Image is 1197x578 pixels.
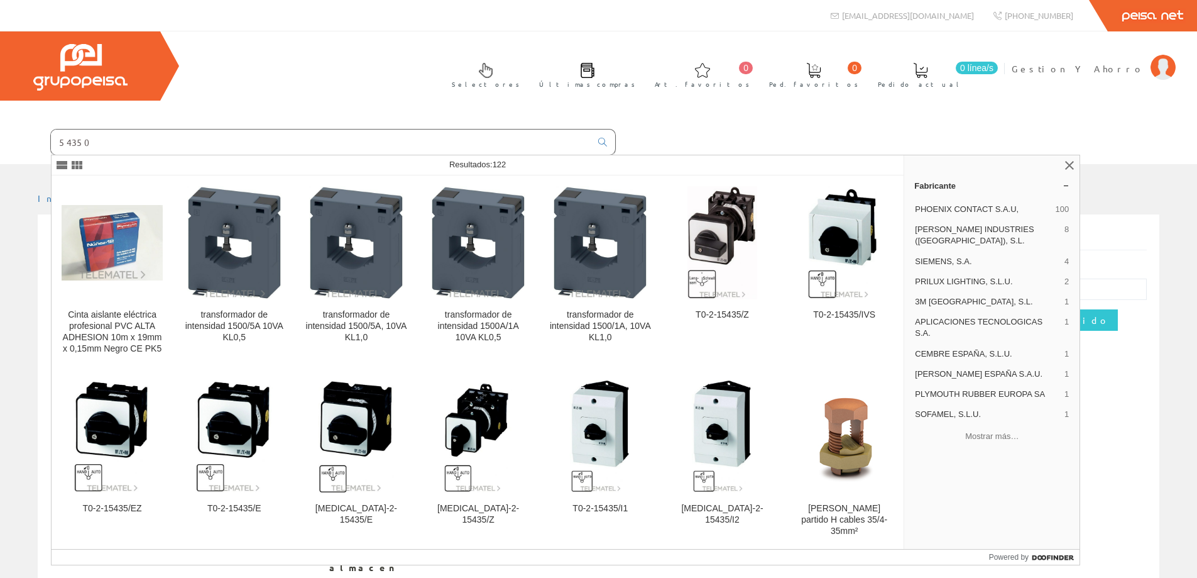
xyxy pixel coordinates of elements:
img: transformador de intensidad 1500/1A, 10VA KL1,0 [553,186,647,299]
div: transformador de intensidad 1500A/1A 10VA KL0,5 [428,309,529,343]
div: [PERSON_NAME] partido H cables 35/4-35mm² [794,503,895,537]
a: T3-2-15435/E [MEDICAL_DATA]-2-15435/E [295,370,417,552]
span: Últimas compras [539,78,635,91]
span: 1 [1064,409,1069,420]
img: T0-2-15435/IVS [808,186,880,299]
div: T0-2-15435/EZ [62,503,163,514]
a: T3-2-15435/Z [MEDICAL_DATA]-2-15435/Z [418,370,539,552]
span: 1 [1064,316,1069,339]
img: T3-2-15435/Z [444,380,512,493]
div: T0-2-15435/I1 [550,503,651,514]
a: Perno partido H cables 35/4-35mm² [PERSON_NAME] partido H cables 35/4-35mm² [784,370,905,552]
span: [PERSON_NAME] INDUSTRIES ([GEOGRAPHIC_DATA]), S.L. [915,224,1059,247]
span: PHOENIX CONTACT S.A.U, [915,204,1050,215]
span: 1 [1064,296,1069,308]
a: T0-2-15435/E T0-2-15435/E [173,370,295,552]
span: 8 [1064,224,1069,247]
div: T0-2-15435/E [183,503,285,514]
input: Buscar ... [51,130,591,155]
img: transformador de intensidad 1500/5A 10VA KL0,5 [187,186,281,299]
span: Powered by [989,552,1029,563]
span: 0 [848,62,861,74]
span: Art. favoritos [655,78,750,91]
div: [MEDICAL_DATA]-2-15435/E [305,503,407,526]
a: Últimas compras [527,52,642,96]
span: [PERSON_NAME] ESPAÑA S.A.U. [915,369,1059,380]
img: T0-2-15435/Z [687,186,758,299]
div: transformador de intensidad 1500/5A, 10VA KL1,0 [305,309,407,343]
span: PLYMOUTH RUBBER EUROPA SA [915,389,1059,400]
div: Cinta aislante eléctrica profesional PVC ALTA ADHESION 10m x 19mm x 0,15mm Negro CE PK5 [62,309,163,355]
span: 0 línea/s [956,62,998,74]
span: PRILUX LIGHTING, S.L.U. [915,276,1059,287]
button: Mostrar más… [909,426,1074,447]
span: Selectores [452,78,520,91]
img: T3-2-15435/I2 [692,380,753,493]
img: transformador de intensidad 1500A/1A 10VA KL0,5 [431,186,525,299]
a: T0-2-15435/I1 T0-2-15435/I1 [540,370,661,552]
span: 100 [1056,204,1069,215]
span: Ped. favoritos [769,78,858,91]
span: SIEMENS, S.A. [915,256,1059,267]
img: T0-2-15435/I1 [570,380,631,493]
a: transformador de intensidad 1500/5A, 10VA KL1,0 transformador de intensidad 1500/5A, 10VA KL1,0 [295,176,417,369]
img: Perno partido H cables 35/4-35mm² [797,389,892,484]
div: [MEDICAL_DATA]-2-15435/I2 [672,503,773,526]
span: APLICACIONES TECNOLOGICAS S.A. [915,316,1059,339]
a: Cinta aislante eléctrica profesional PVC ALTA ADHESION 10m x 19mm x 0,15mm Negro CE PK5 Cinta ais... [52,176,173,369]
img: Cinta aislante eléctrica profesional PVC ALTA ADHESION 10m x 19mm x 0,15mm Negro CE PK5 [62,205,163,281]
a: transformador de intensidad 1500/1A, 10VA KL1,0 transformador de intensidad 1500/1A, 10VA KL1,0 [540,176,661,369]
a: T0-2-15435/IVS T0-2-15435/IVS [784,176,905,369]
a: transformador de intensidad 1500A/1A 10VA KL0,5 transformador de intensidad 1500A/1A 10VA KL0,5 [418,176,539,369]
span: [EMAIL_ADDRESS][DOMAIN_NAME] [842,10,974,21]
img: transformador de intensidad 1500/5A, 10VA KL1,0 [309,186,403,299]
span: 2 [1064,276,1069,287]
span: 3M [GEOGRAPHIC_DATA], S.L. [915,296,1059,308]
div: T0-2-15435/IVS [794,309,895,321]
a: T3-2-15435/I2 [MEDICAL_DATA]-2-15435/I2 [662,370,783,552]
span: 4 [1064,256,1069,267]
span: 1 [1064,369,1069,380]
span: CEMBRE ESPAÑA, S.L.U. [915,348,1059,360]
span: Pedido actual [878,78,963,91]
span: Gestion Y Ahorro [1012,62,1144,75]
a: T0-2-15435/Z T0-2-15435/Z [662,176,783,369]
img: T0-2-15435/E [195,380,273,493]
a: Powered by [989,550,1080,565]
span: 122 [493,160,506,169]
img: T0-2-15435/EZ [74,380,151,493]
span: 1 [1064,348,1069,360]
a: Fabricante [904,175,1079,196]
img: Grupo Peisa [33,44,128,91]
a: transformador de intensidad 1500/5A 10VA KL0,5 transformador de intensidad 1500/5A 10VA KL0,5 [173,176,295,369]
div: [MEDICAL_DATA]-2-15435/Z [428,503,529,526]
span: Resultados: [449,160,506,169]
span: 1 [1064,389,1069,400]
a: Selectores [439,52,526,96]
a: Gestion Y Ahorro [1012,52,1176,64]
div: transformador de intensidad 1500/1A, 10VA KL1,0 [550,309,651,343]
span: 0 [739,62,753,74]
a: T0-2-15435/EZ T0-2-15435/EZ [52,370,173,552]
span: SOFAMEL, S.L.U. [915,409,1059,420]
img: T3-2-15435/E [318,380,394,493]
span: [PHONE_NUMBER] [1005,10,1073,21]
div: transformador de intensidad 1500/5A 10VA KL0,5 [183,309,285,343]
a: Inicio [38,192,91,204]
div: T0-2-15435/Z [672,309,773,321]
